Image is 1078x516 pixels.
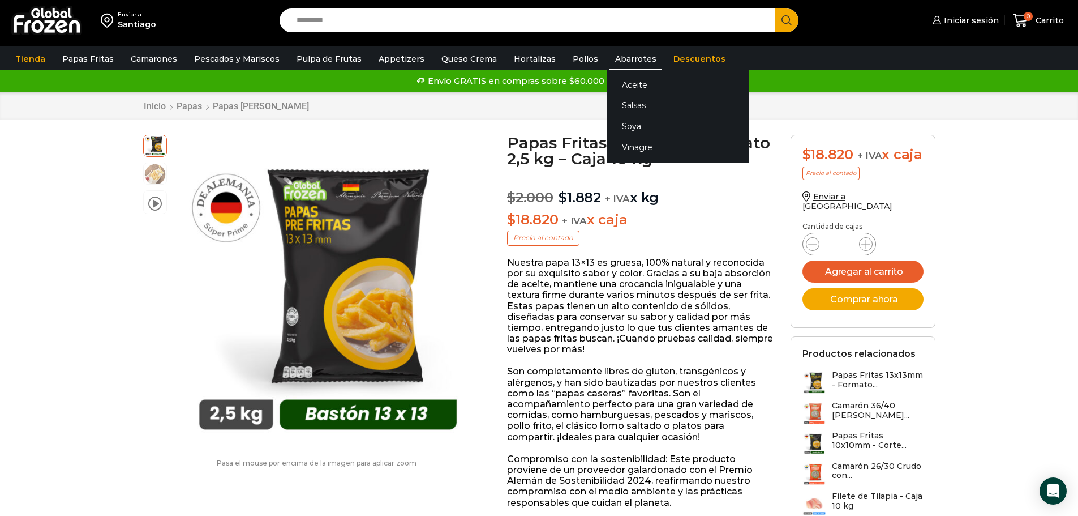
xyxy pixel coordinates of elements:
bdi: 2.000 [507,189,553,206]
a: Papas [PERSON_NAME] [212,101,310,112]
span: $ [802,146,811,163]
img: address-field-icon.svg [101,11,118,30]
p: Pasa el mouse por encima de la imagen para aplicar zoom [143,459,491,467]
div: Enviar a [118,11,156,19]
span: 13-x-13-2kg [144,134,166,156]
img: 13-x-13-2kg [173,135,483,446]
a: Papas [176,101,203,112]
bdi: 18.820 [802,146,853,163]
a: 0 Carrito [1010,7,1067,34]
h1: Papas Fritas 13x13mm – Formato 2,5 kg – Caja 10 kg [507,135,774,167]
span: $ [507,189,516,206]
p: Compromiso con la sostenibilidad: Este producto proviene de un proveedor galardonado con el Premi... [507,454,774,508]
a: Queso Crema [436,48,503,70]
a: Papas Fritas 13x13mm - Formato... [802,370,924,395]
a: Camarón 36/40 [PERSON_NAME]... [802,401,924,425]
a: Iniciar sesión [930,9,999,32]
span: $ [507,211,516,228]
span: Iniciar sesión [941,15,999,26]
a: Papas Fritas [57,48,119,70]
span: 13×13 [144,163,166,186]
p: x caja [507,212,774,228]
span: + IVA [562,215,587,227]
p: Cantidad de cajas [802,223,924,231]
div: x caja [802,147,924,163]
button: Search button [775,8,798,32]
h3: Camarón 26/30 Crudo con... [832,462,924,481]
h3: Filete de Tilapia - Caja 10 kg [832,492,924,511]
div: 1 / 3 [173,135,483,446]
bdi: 18.820 [507,211,558,228]
input: Product quantity [828,236,850,252]
a: Camarón 26/30 Crudo con... [802,462,924,486]
p: Nuestra papa 13×13 es gruesa, 100% natural y reconocida por su exquisito sabor y color. Gracias a... [507,257,774,355]
h2: Productos relacionados [802,348,916,359]
a: Filete de Tilapia - Caja 10 kg [802,492,924,516]
p: Precio al contado [507,231,579,245]
a: Salsas [607,95,749,116]
a: Vinagre [607,137,749,157]
a: Soya [607,116,749,137]
a: Pescados y Mariscos [188,48,285,70]
a: Tienda [10,48,51,70]
span: 0 [1024,12,1033,21]
a: Enviar a [GEOGRAPHIC_DATA] [802,191,893,211]
h3: Papas Fritas 13x13mm - Formato... [832,370,924,390]
a: Inicio [143,101,166,112]
div: Santiago [118,19,156,30]
a: Abarrotes [609,48,662,70]
span: + IVA [605,193,630,204]
span: + IVA [857,150,882,161]
h3: Camarón 36/40 [PERSON_NAME]... [832,401,924,420]
a: Pollos [567,48,604,70]
a: Descuentos [668,48,731,70]
a: Camarones [125,48,183,70]
div: Open Intercom Messenger [1040,477,1067,505]
p: x kg [507,178,774,206]
a: Aceite [607,74,749,95]
button: Agregar al carrito [802,261,924,283]
a: Papas Fritas 10x10mm - Corte... [802,431,924,455]
span: Carrito [1033,15,1064,26]
p: Precio al contado [802,167,860,180]
nav: Breadcrumb [143,101,310,112]
h3: Papas Fritas 10x10mm - Corte... [832,431,924,450]
bdi: 1.882 [559,189,601,206]
p: Son completamente libres de gluten, transgénicos y alérgenos, y han sido bautizadas por nuestros ... [507,366,774,442]
a: Pulpa de Frutas [291,48,367,70]
span: $ [559,189,567,206]
button: Comprar ahora [802,288,924,310]
a: Hortalizas [508,48,561,70]
a: Appetizers [373,48,430,70]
